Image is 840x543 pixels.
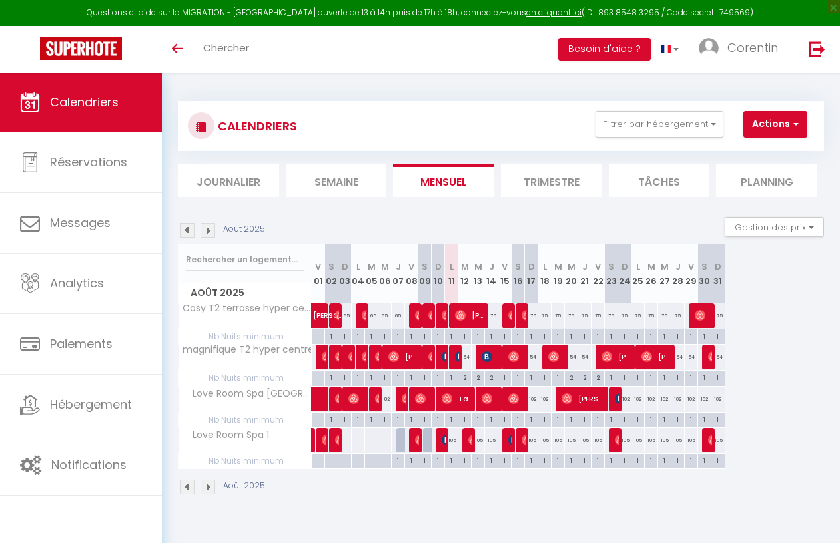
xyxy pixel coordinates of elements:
div: 1 [658,329,671,342]
div: 1 [432,413,444,425]
span: [PERSON_NAME] [348,386,366,411]
li: Planning [716,164,817,197]
th: 24 [618,244,631,303]
div: 1 [432,329,444,342]
span: [PERSON_NAME] [455,303,486,328]
span: [PERSON_NAME] [313,296,344,321]
th: 16 [512,244,525,303]
div: 1 [631,413,644,425]
div: 1 [418,413,431,425]
th: 18 [538,244,552,303]
div: 1 [472,329,484,342]
div: 1 [538,371,551,383]
span: [PERSON_NAME] [508,344,526,369]
div: 1 [658,413,671,425]
span: [PERSON_NAME] [508,427,513,452]
div: 1 [512,329,524,342]
a: [PERSON_NAME] [306,303,320,329]
div: 1 [711,413,725,425]
div: 1 [405,371,418,383]
th: 27 [658,244,671,303]
th: 17 [525,244,538,303]
abbr: V [595,260,601,273]
div: 102 [698,387,711,411]
th: 12 [458,244,472,303]
div: 1 [512,371,524,383]
div: 105 [552,428,565,452]
div: 1 [671,413,684,425]
span: [PERSON_NAME] [322,427,326,452]
abbr: J [396,260,401,273]
span: Léa [415,427,420,452]
div: 1 [458,413,471,425]
div: 1 [618,371,631,383]
div: 1 [418,329,431,342]
div: 75 [565,303,578,328]
div: 1 [578,329,591,342]
div: 1 [525,329,538,342]
abbr: L [543,260,547,273]
abbr: J [489,260,494,273]
div: 1 [418,371,431,383]
div: 1 [512,413,524,425]
span: Notifications [51,456,127,473]
div: 54 [565,345,578,369]
span: [PERSON_NAME] [362,344,366,369]
span: [PERSON_NAME] [468,427,473,452]
div: 1 [405,329,418,342]
li: Semaine [286,164,387,197]
div: 54 [458,345,472,369]
div: 1 [685,329,697,342]
th: 10 [432,244,445,303]
abbr: M [661,260,669,273]
th: 26 [645,244,658,303]
div: 1 [525,454,538,466]
div: 105 [472,428,485,452]
div: 65 [365,303,378,328]
a: Chercher [193,26,259,73]
button: Filtrer par hébergement [596,111,723,138]
th: 30 [698,244,711,303]
a: ... Corentin [689,26,795,73]
div: 1 [352,329,364,342]
div: 1 [378,413,391,425]
div: 1 [605,371,618,383]
div: 75 [578,303,592,328]
div: 1 [565,413,578,425]
span: [PERSON_NAME] [548,344,566,369]
span: Chercher [203,41,249,55]
span: Nb Nuits minimum [179,454,311,468]
div: 1 [552,413,564,425]
abbr: J [582,260,588,273]
th: 05 [365,244,378,303]
div: 1 [432,454,444,466]
span: Calendriers [50,94,119,110]
li: Mensuel [393,164,494,197]
div: 54 [671,345,685,369]
div: 1 [365,329,378,342]
div: 75 [671,303,685,328]
div: 102 [658,387,671,411]
div: 1 [538,329,551,342]
div: 1 [498,371,511,383]
th: 02 [325,244,338,303]
div: 2 [565,371,578,383]
abbr: V [688,260,694,273]
button: Actions [743,111,807,138]
th: 21 [578,244,592,303]
abbr: D [622,260,628,273]
div: 1 [698,413,711,425]
div: 54 [525,345,538,369]
span: [PERSON_NAME] [335,303,340,328]
span: [PERSON_NAME] [508,386,526,411]
span: Hébergement [50,396,132,413]
div: 105 [525,428,538,452]
th: 23 [605,244,618,303]
abbr: S [422,260,428,273]
span: magnifique T2 hyper centre [181,345,314,355]
div: 102 [618,387,631,411]
th: 08 [405,244,418,303]
div: 102 [631,387,645,411]
div: 65 [378,303,392,328]
div: 1 [698,329,711,342]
